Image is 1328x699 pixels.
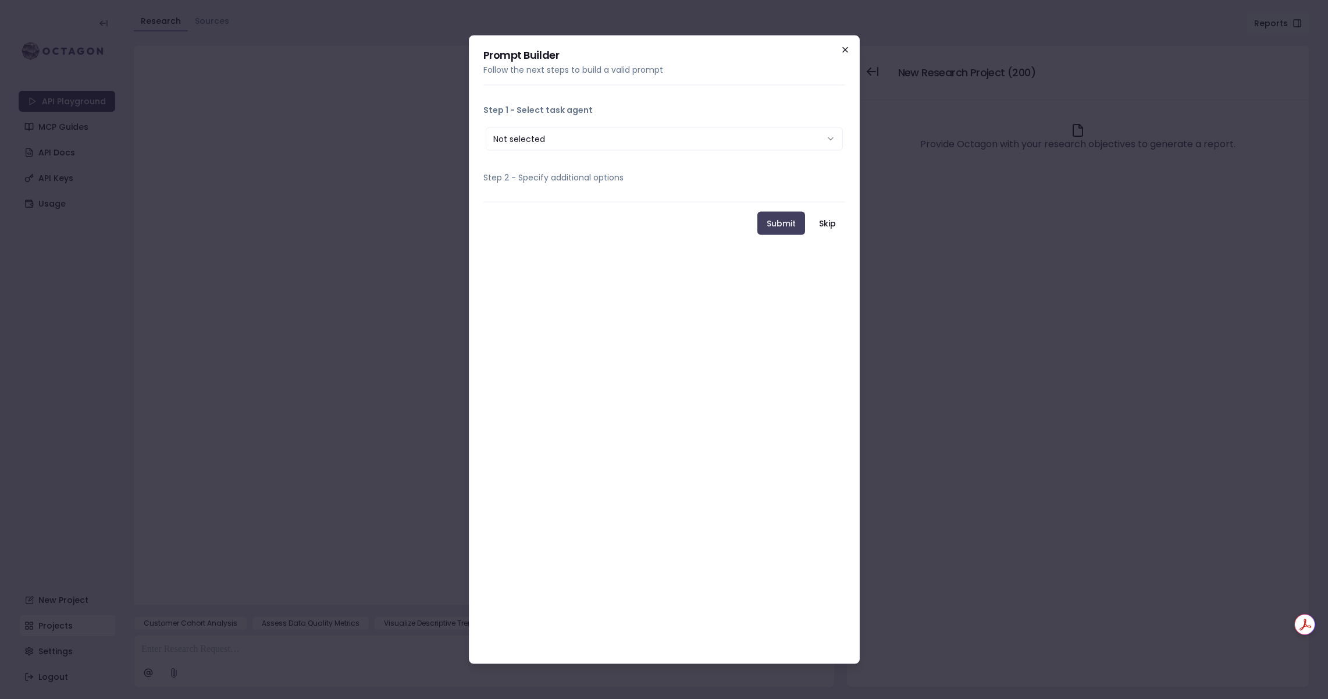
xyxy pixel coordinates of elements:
[483,94,845,125] button: Step 1 - Select task agent
[483,125,845,152] div: Step 1 - Select task agent
[483,162,845,192] button: Step 2 - Specify additional options
[483,49,845,60] h2: Prompt Builder
[483,63,845,75] p: Follow the next steps to build a valid prompt
[757,211,805,235] button: Submit
[810,211,845,235] button: Skip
